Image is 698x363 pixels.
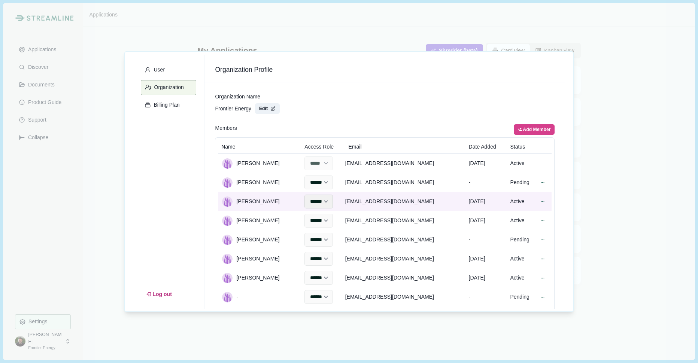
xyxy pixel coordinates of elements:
div: Pending [507,176,537,189]
img: profile picture [222,235,233,245]
img: profile picture [222,158,233,169]
div: Active [507,271,537,284]
th: Access Role [301,140,345,154]
span: Members [215,124,237,135]
div: [DATE] [465,157,507,170]
div: [PERSON_NAME] [218,156,301,171]
div: [PERSON_NAME] [218,270,301,286]
div: [EMAIL_ADDRESS][DOMAIN_NAME] [345,233,465,246]
p: Organization [152,84,184,91]
div: Organization Name [215,93,555,101]
div: [EMAIL_ADDRESS][DOMAIN_NAME] [345,271,465,284]
div: [PERSON_NAME] [218,213,301,229]
div: Pending [507,290,537,303]
div: Active [507,157,537,170]
img: profile picture [222,216,233,226]
div: [EMAIL_ADDRESS][DOMAIN_NAME] [345,252,465,265]
div: [EMAIL_ADDRESS][DOMAIN_NAME] [345,290,465,303]
div: [PERSON_NAME] [218,251,301,267]
button: Log out [141,288,177,301]
div: [PERSON_NAME] [218,308,301,324]
button: Add Member [514,124,555,135]
div: [PERSON_NAME] [218,194,301,210]
div: - [465,176,507,189]
div: [EMAIL_ADDRESS][DOMAIN_NAME] [345,176,465,189]
p: Billing Plan [151,102,180,108]
div: Active [507,214,537,227]
img: profile picture [222,254,233,264]
span: Frontier Energy [215,105,251,113]
div: [PERSON_NAME] [218,232,301,248]
img: profile picture [222,292,233,302]
div: - [218,289,301,305]
div: [DATE] [465,214,507,227]
div: [EMAIL_ADDRESS][DOMAIN_NAME] [345,157,465,170]
div: Active [507,252,537,265]
p: User [151,67,165,73]
button: Billing Plan [141,98,196,113]
div: [DATE] [465,252,507,265]
div: - [465,290,507,303]
div: [DATE] [465,195,507,208]
div: [DATE] [465,271,507,284]
button: User [141,62,196,77]
div: Pending [507,233,537,246]
th: Email [345,140,465,154]
th: Status [507,140,537,154]
th: Name [218,140,301,154]
div: [EMAIL_ADDRESS][DOMAIN_NAME] [345,214,465,227]
button: Organization [141,80,196,95]
img: profile picture [222,177,233,188]
div: Active [507,195,537,208]
th: Date Added [465,140,507,154]
img: profile picture [222,273,233,283]
div: [PERSON_NAME] [218,175,301,190]
div: [EMAIL_ADDRESS][DOMAIN_NAME] [345,195,465,208]
div: - [465,233,507,246]
span: Organization Profile [215,65,555,74]
button: Edit [255,103,279,114]
img: profile picture [222,196,233,207]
